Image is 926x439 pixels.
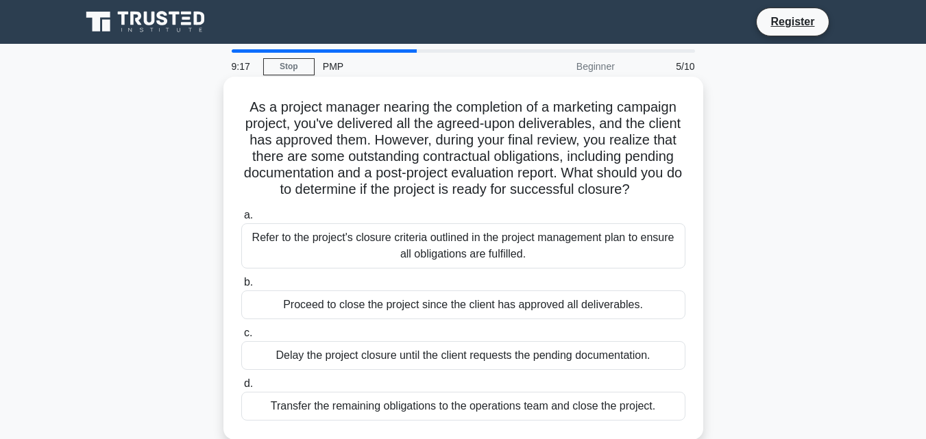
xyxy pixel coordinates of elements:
[241,290,685,319] div: Proceed to close the project since the client has approved all deliverables.
[241,223,685,268] div: Refer to the project's closure criteria outlined in the project management plan to ensure all obl...
[223,53,263,80] div: 9:17
[263,58,315,75] a: Stop
[241,341,685,370] div: Delay the project closure until the client requests the pending documentation.
[315,53,503,80] div: PMP
[241,392,685,421] div: Transfer the remaining obligations to the operations team and close the project.
[244,377,253,389] span: d.
[762,13,823,30] a: Register
[623,53,703,80] div: 5/10
[244,276,253,288] span: b.
[240,99,687,199] h5: As a project manager nearing the completion of a marketing campaign project, you've delivered all...
[244,327,252,338] span: c.
[503,53,623,80] div: Beginner
[244,209,253,221] span: a.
